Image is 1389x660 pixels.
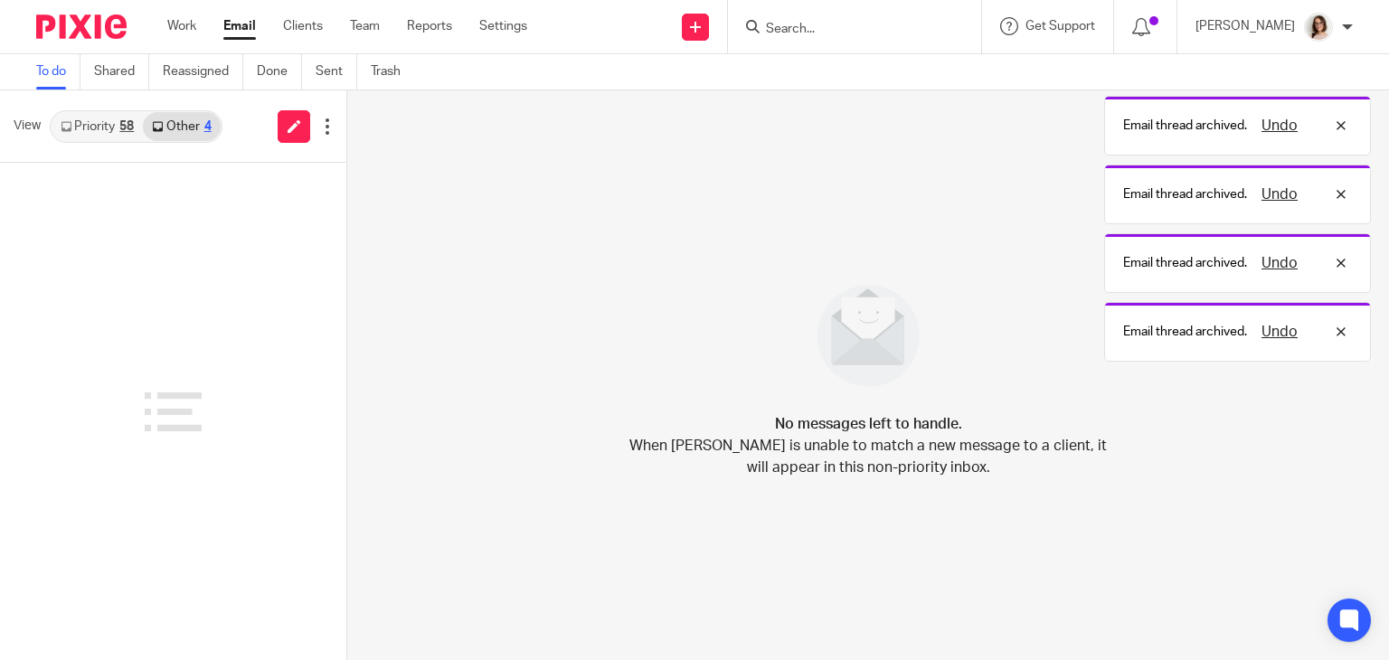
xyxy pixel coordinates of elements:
[316,54,357,90] a: Sent
[775,413,962,435] h4: No messages left to handle.
[163,54,243,90] a: Reassigned
[94,54,149,90] a: Shared
[257,54,302,90] a: Done
[204,120,212,133] div: 4
[628,435,1108,478] p: When [PERSON_NAME] is unable to match a new message to a client, it will appear in this non-prior...
[167,17,196,35] a: Work
[1256,115,1303,137] button: Undo
[119,120,134,133] div: 58
[1123,117,1247,135] p: Email thread archived.
[14,117,41,136] span: View
[1256,321,1303,343] button: Undo
[1123,185,1247,203] p: Email thread archived.
[1123,323,1247,341] p: Email thread archived.
[407,17,452,35] a: Reports
[283,17,323,35] a: Clients
[223,17,256,35] a: Email
[371,54,414,90] a: Trash
[1256,252,1303,274] button: Undo
[350,17,380,35] a: Team
[1256,184,1303,205] button: Undo
[36,54,80,90] a: To do
[1304,13,1333,42] img: Caroline%20-%20HS%20-%20LI.png
[36,14,127,39] img: Pixie
[479,17,527,35] a: Settings
[143,112,220,141] a: Other4
[52,112,143,141] a: Priority58
[1123,254,1247,272] p: Email thread archived.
